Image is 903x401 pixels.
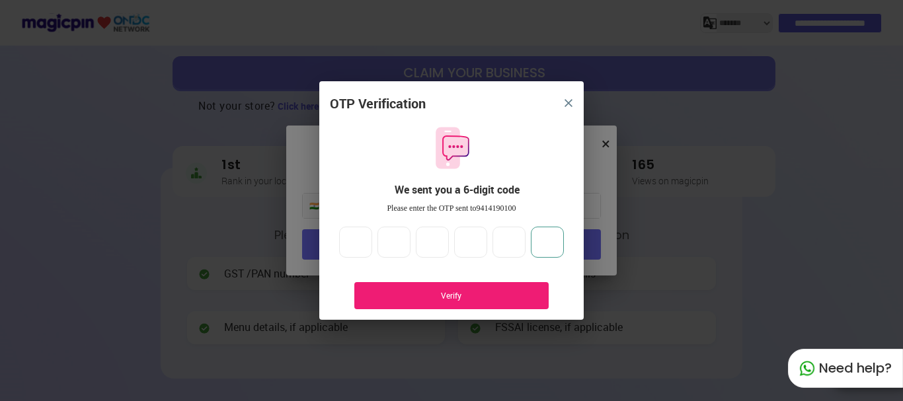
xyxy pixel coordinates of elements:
[429,126,474,170] img: otpMessageIcon.11fa9bf9.svg
[565,99,572,107] img: 8zTxi7IzMsfkYqyYgBgfvSHvmzQA9juT1O3mhMgBDT8p5s20zMZ2JbefE1IEBlkXHwa7wAFxGwdILBLhkAAAAASUVORK5CYII=
[799,361,815,377] img: whatapp_green.7240e66a.svg
[788,349,903,388] div: Need help?
[340,182,573,198] div: We sent you a 6-digit code
[557,91,580,115] button: close
[330,203,573,214] div: Please enter the OTP sent to 9414190100
[330,94,426,114] div: OTP Verification
[374,290,529,301] div: Verify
